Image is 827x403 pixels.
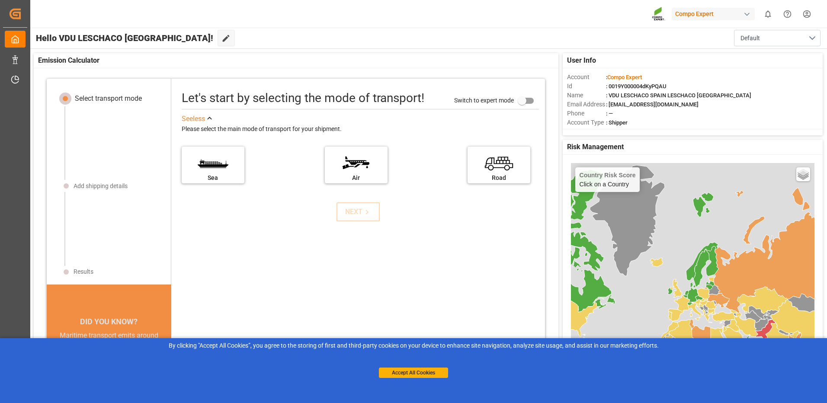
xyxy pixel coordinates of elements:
[606,101,699,108] span: : [EMAIL_ADDRESS][DOMAIN_NAME]
[74,267,93,276] div: Results
[567,91,606,100] span: Name
[6,341,821,350] div: By clicking "Accept All Cookies”, you agree to the storing of first and third-party cookies on yo...
[606,110,613,117] span: : —
[580,172,636,188] div: Click on a Country
[329,173,383,182] div: Air
[606,119,628,126] span: : Shipper
[567,82,606,91] span: Id
[740,34,760,43] span: Default
[606,74,642,80] span: :
[472,173,526,182] div: Road
[672,8,755,20] div: Compo Expert
[606,83,667,90] span: : 0019Y000004dKyPQAU
[607,74,642,80] span: Compo Expert
[567,55,596,66] span: User Info
[182,114,205,124] div: See less
[47,312,171,330] div: DID YOU KNOW?
[567,118,606,127] span: Account Type
[652,6,666,22] img: Screenshot%202023-09-29%20at%2010.02.21.png_1712312052.png
[182,124,539,134] div: Please select the main mode of transport for your shipment.
[38,55,99,66] span: Emission Calculator
[758,4,778,24] button: show 0 new notifications
[186,173,240,182] div: Sea
[36,30,213,46] span: Hello VDU LESCHACO [GEOGRAPHIC_DATA]!
[606,92,751,99] span: : VDU LESCHACO SPAIN LESCHACO [GEOGRAPHIC_DATA]
[182,89,424,107] div: Let's start by selecting the mode of transport!
[75,93,142,104] div: Select transport mode
[159,330,171,403] button: next slide / item
[778,4,797,24] button: Help Center
[57,330,161,393] div: Maritime transport emits around 940 million tons of CO2 annually and is responsible for about 2.5...
[47,330,59,403] button: previous slide / item
[734,30,821,46] button: open menu
[567,73,606,82] span: Account
[454,96,514,103] span: Switch to expert mode
[345,207,372,217] div: NEXT
[796,167,810,181] a: Layers
[580,172,636,179] h4: Country Risk Score
[74,182,128,191] div: Add shipping details
[337,202,380,221] button: NEXT
[379,368,448,378] button: Accept All Cookies
[567,100,606,109] span: Email Address
[672,6,758,22] button: Compo Expert
[567,142,624,152] span: Risk Management
[567,109,606,118] span: Phone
